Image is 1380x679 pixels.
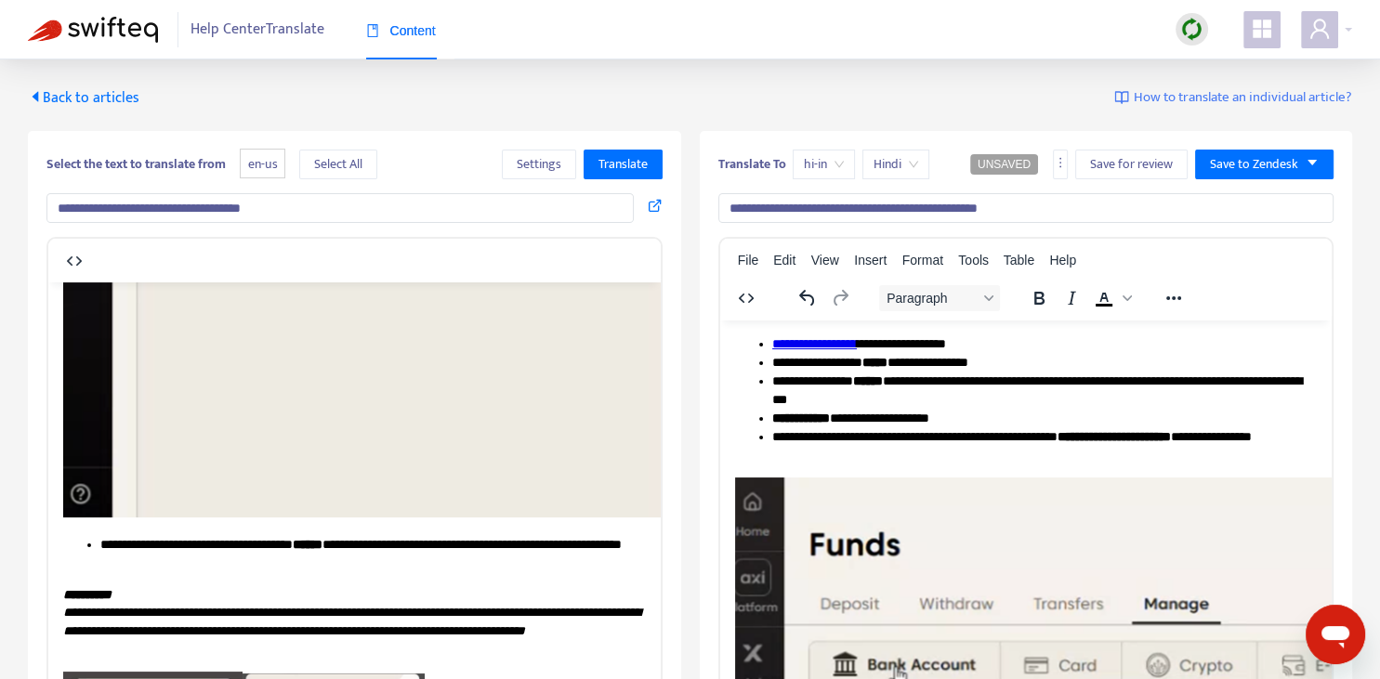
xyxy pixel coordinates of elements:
button: Italic [1056,285,1087,311]
span: book [366,24,379,37]
span: Edit [773,253,795,268]
span: Settings [517,154,561,175]
button: Bold [1023,285,1055,311]
span: user [1308,18,1331,40]
span: Tools [958,253,989,268]
img: sync.dc5367851b00ba804db3.png [1180,18,1203,41]
img: Swifteq [28,17,158,43]
button: Save to Zendeskcaret-down [1195,150,1334,179]
button: Translate [584,150,663,179]
a: How to translate an individual article? [1114,87,1352,109]
span: hi-in [804,150,844,178]
span: caret-down [1306,156,1319,169]
span: Back to articles [28,85,139,111]
span: Paragraph [887,291,978,306]
span: Help Center Translate [191,12,324,47]
span: Insert [854,253,887,268]
span: Select All [314,154,362,175]
button: Save for review [1075,150,1188,179]
button: Select All [299,150,377,179]
span: UNSAVED [978,158,1031,171]
button: Settings [502,150,576,179]
span: How to translate an individual article? [1134,87,1352,109]
span: Save for review [1090,154,1173,175]
button: Undo [792,285,823,311]
span: Translate [598,154,648,175]
span: appstore [1251,18,1273,40]
span: View [811,253,839,268]
span: Hindi [874,150,918,178]
button: Reveal or hide additional toolbar items [1158,285,1189,311]
iframe: Button to launch messaging window [1306,605,1365,664]
b: Translate To [718,153,786,175]
span: Help [1049,253,1076,268]
button: Redo [824,285,856,311]
span: Table [1004,253,1034,268]
b: Select the text to translate from [46,153,226,175]
button: more [1053,150,1068,179]
img: image-link [1114,90,1129,105]
div: Text color Black [1088,285,1135,311]
span: File [738,253,759,268]
span: Content [366,23,436,38]
span: Format [902,253,943,268]
span: caret-left [28,89,43,104]
button: Block Paragraph [879,285,1000,311]
span: more [1054,156,1067,169]
span: en-us [240,149,285,179]
span: Save to Zendesk [1210,154,1298,175]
